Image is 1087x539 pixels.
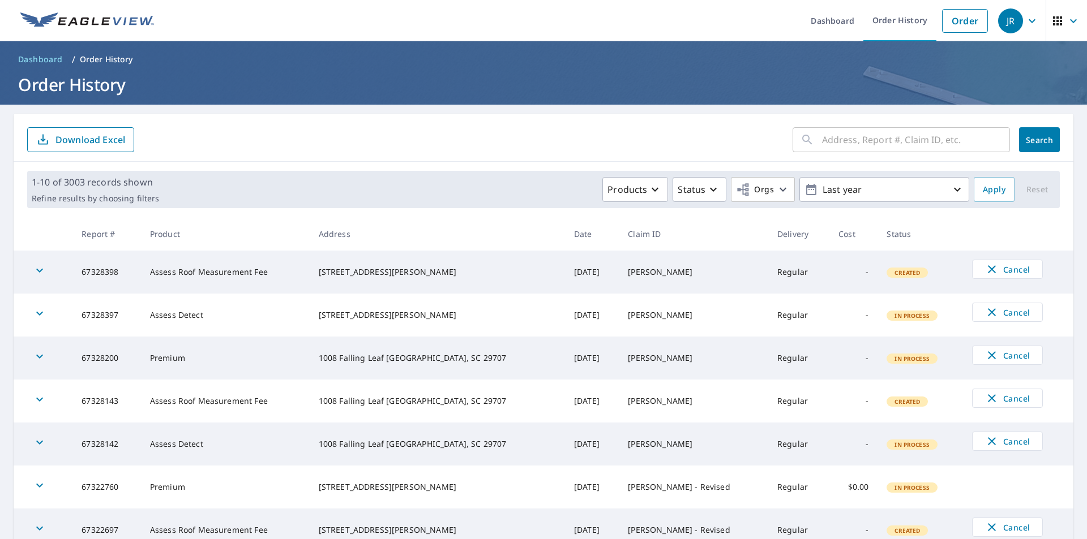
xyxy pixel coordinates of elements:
[141,380,310,422] td: Assess Roof Measurement Fee
[888,269,927,277] span: Created
[829,294,878,337] td: -
[984,305,1031,319] span: Cancel
[799,177,969,202] button: Last year
[768,422,829,465] td: Regular
[972,389,1043,408] button: Cancel
[14,50,1073,68] nav: breadcrumb
[972,346,1043,365] button: Cancel
[310,217,565,251] th: Address
[607,183,647,196] p: Products
[72,337,141,380] td: 67328200
[141,337,310,380] td: Premium
[768,294,829,337] td: Regular
[974,177,1015,202] button: Apply
[888,398,927,406] span: Created
[319,309,556,321] div: [STREET_ADDRESS][PERSON_NAME]
[319,481,556,493] div: [STREET_ADDRESS][PERSON_NAME]
[888,312,936,320] span: In Process
[72,217,141,251] th: Report #
[619,337,768,380] td: [PERSON_NAME]
[888,441,936,449] span: In Process
[673,177,726,202] button: Status
[14,50,67,68] a: Dashboard
[888,527,927,534] span: Created
[619,465,768,508] td: [PERSON_NAME] - Revised
[678,183,705,196] p: Status
[72,380,141,422] td: 67328143
[32,193,159,204] p: Refine results by choosing filters
[619,251,768,294] td: [PERSON_NAME]
[972,303,1043,322] button: Cancel
[565,337,619,380] td: [DATE]
[768,251,829,294] td: Regular
[141,217,310,251] th: Product
[972,432,1043,451] button: Cancel
[829,217,878,251] th: Cost
[14,73,1073,96] h1: Order History
[565,217,619,251] th: Date
[731,177,795,202] button: Orgs
[319,352,556,364] div: 1008 Falling Leaf [GEOGRAPHIC_DATA], SC 29707
[565,251,619,294] td: [DATE]
[72,422,141,465] td: 67328142
[55,133,125,146] p: Download Excel
[888,484,936,491] span: In Process
[1019,127,1060,152] button: Search
[619,217,768,251] th: Claim ID
[565,465,619,508] td: [DATE]
[942,9,988,33] a: Order
[984,348,1031,362] span: Cancel
[972,518,1043,537] button: Cancel
[18,54,63,65] span: Dashboard
[565,380,619,422] td: [DATE]
[619,380,768,422] td: [PERSON_NAME]
[565,422,619,465] td: [DATE]
[768,380,829,422] td: Regular
[80,54,133,65] p: Order History
[141,465,310,508] td: Premium
[984,262,1031,276] span: Cancel
[984,391,1031,405] span: Cancel
[319,266,556,278] div: [STREET_ADDRESS][PERSON_NAME]
[319,524,556,536] div: [STREET_ADDRESS][PERSON_NAME]
[319,395,556,407] div: 1008 Falling Leaf [GEOGRAPHIC_DATA], SC 29707
[736,183,774,197] span: Orgs
[829,337,878,380] td: -
[829,465,878,508] td: $0.00
[768,465,829,508] td: Regular
[984,520,1031,534] span: Cancel
[888,355,936,363] span: In Process
[878,217,963,251] th: Status
[141,294,310,337] td: Assess Detect
[829,380,878,422] td: -
[141,251,310,294] td: Assess Roof Measurement Fee
[565,294,619,337] td: [DATE]
[984,434,1031,448] span: Cancel
[141,422,310,465] td: Assess Detect
[72,465,141,508] td: 67322760
[602,177,668,202] button: Products
[768,217,829,251] th: Delivery
[319,438,556,450] div: 1008 Falling Leaf [GEOGRAPHIC_DATA], SC 29707
[829,422,878,465] td: -
[1028,135,1051,145] span: Search
[822,124,1010,156] input: Address, Report #, Claim ID, etc.
[72,294,141,337] td: 67328397
[72,53,75,66] li: /
[619,294,768,337] td: [PERSON_NAME]
[32,175,159,189] p: 1-10 of 3003 records shown
[829,251,878,294] td: -
[983,183,1005,197] span: Apply
[20,12,154,29] img: EV Logo
[72,251,141,294] td: 67328398
[972,260,1043,279] button: Cancel
[768,337,829,380] td: Regular
[27,127,134,152] button: Download Excel
[818,180,951,200] p: Last year
[619,422,768,465] td: [PERSON_NAME]
[998,8,1023,33] div: JR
